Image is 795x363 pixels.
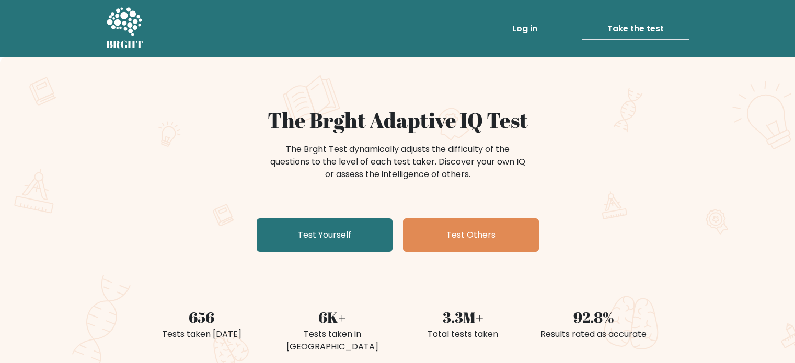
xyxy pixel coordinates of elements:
div: 3.3M+ [404,306,522,328]
a: Test Others [403,218,539,252]
div: The Brght Test dynamically adjusts the difficulty of the questions to the level of each test take... [267,143,528,181]
a: BRGHT [106,4,144,53]
a: Log in [508,18,541,39]
div: Results rated as accurate [535,328,653,341]
a: Test Yourself [257,218,393,252]
div: Total tests taken [404,328,522,341]
div: Tests taken in [GEOGRAPHIC_DATA] [273,328,391,353]
div: 6K+ [273,306,391,328]
a: Take the test [582,18,689,40]
div: 656 [143,306,261,328]
div: 92.8% [535,306,653,328]
h5: BRGHT [106,38,144,51]
div: Tests taken [DATE] [143,328,261,341]
h1: The Brght Adaptive IQ Test [143,108,653,133]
